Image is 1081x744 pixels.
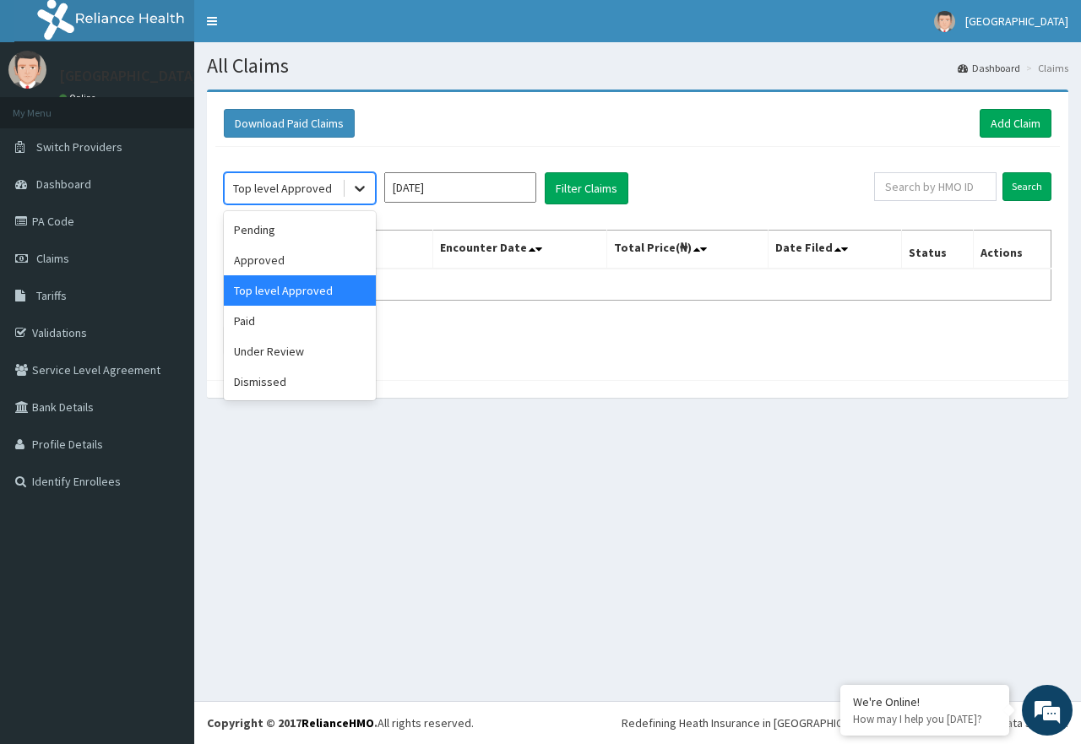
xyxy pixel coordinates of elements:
div: Pending [224,215,376,245]
th: Total Price(₦) [606,231,768,269]
a: RelianceHMO [301,715,374,730]
footer: All rights reserved. [194,701,1081,744]
span: Tariffs [36,288,67,303]
a: Dashboard [958,61,1020,75]
p: How may I help you today? [853,712,997,726]
div: Redefining Heath Insurance in [GEOGRAPHIC_DATA] using Telemedicine and Data Science! [622,714,1068,731]
div: Top level Approved [224,275,376,306]
span: Claims [36,251,69,266]
span: Switch Providers [36,139,122,155]
a: Online [59,92,100,104]
button: Download Paid Claims [224,109,355,138]
strong: Copyright © 2017 . [207,715,378,730]
p: [GEOGRAPHIC_DATA] [59,68,198,84]
h1: All Claims [207,55,1068,77]
img: User Image [934,11,955,32]
input: Select Month and Year [384,172,536,203]
img: User Image [8,51,46,89]
th: Date Filed [768,231,901,269]
th: Actions [973,231,1051,269]
div: Dismissed [224,367,376,397]
a: Add Claim [980,109,1051,138]
input: Search by HMO ID [874,172,997,201]
th: Encounter Date [432,231,606,269]
th: Status [901,231,973,269]
div: Approved [224,245,376,275]
span: [GEOGRAPHIC_DATA] [965,14,1068,29]
div: Under Review [224,336,376,367]
input: Search [1002,172,1051,201]
div: Paid [224,306,376,336]
button: Filter Claims [545,172,628,204]
li: Claims [1022,61,1068,75]
div: Top level Approved [233,180,332,197]
div: We're Online! [853,694,997,709]
span: Dashboard [36,176,91,192]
